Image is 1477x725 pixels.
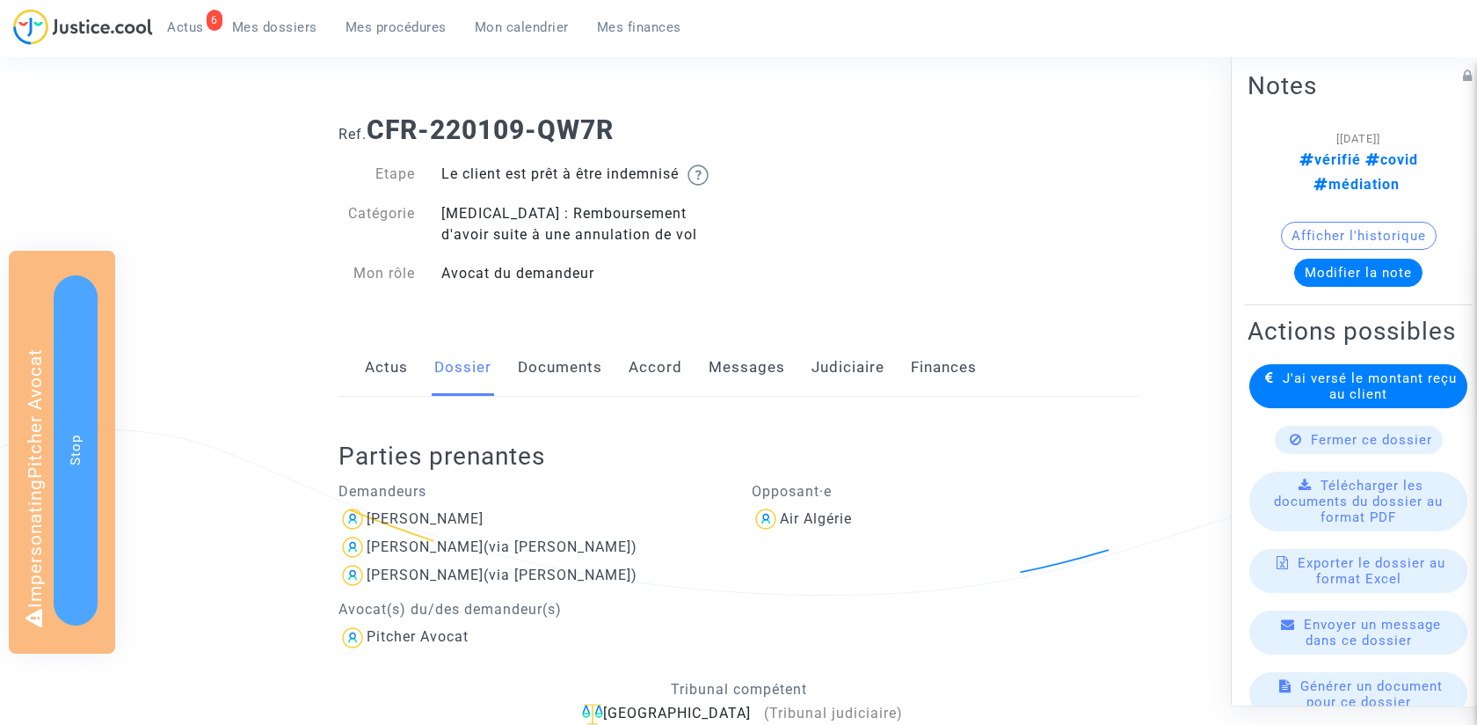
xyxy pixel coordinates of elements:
[207,10,222,31] div: 6
[484,567,637,583] span: (via [PERSON_NAME])
[811,339,884,397] a: Judiciaire
[518,339,602,397] a: Documents
[153,14,218,40] a: 6Actus
[428,164,738,186] div: Le client est prêt à être indemnisé
[218,14,331,40] a: Mes dossiers
[428,263,738,284] div: Avocat du demandeur
[338,126,367,143] span: Ref.
[367,567,484,583] div: [PERSON_NAME]
[1304,617,1441,648] span: Envoyer un message dans ce dossier
[325,203,429,245] div: Catégorie
[367,628,469,645] div: Pitcher Avocat
[367,538,484,555] div: [PERSON_NAME]
[629,339,682,397] a: Accord
[484,538,637,555] span: (via [PERSON_NAME])
[1299,151,1361,168] span: vérifié
[1283,370,1457,402] span: J'ai versé le montant reçu au client
[338,561,367,590] img: icon-user.svg
[338,480,726,502] p: Demandeurs
[54,275,98,626] button: Stop
[346,19,447,35] span: Mes procédures
[1274,478,1443,525] span: Télécharger les documents du dossier au format PDF
[764,705,903,721] span: (Tribunal judiciaire)
[461,14,583,40] a: Mon calendrier
[780,510,852,527] div: Air Algérie
[1361,151,1418,168] span: covid
[338,678,1139,700] p: Tribunal compétent
[325,263,429,284] div: Mon rôle
[365,339,408,397] a: Actus
[1248,70,1469,101] h2: Notes
[428,203,738,245] div: [MEDICAL_DATA] : Remboursement d'avoir suite à une annulation de vol
[68,435,84,465] span: Stop
[1336,132,1380,145] span: [[DATE]]
[583,14,695,40] a: Mes finances
[582,704,603,725] img: icon-faciliter-sm.svg
[1248,316,1469,347] h2: Actions possibles
[1311,432,1432,448] span: Fermer ce dossier
[1281,222,1437,250] button: Afficher l'historique
[367,114,614,145] b: CFR-220109-QW7R
[325,164,429,186] div: Etape
[434,339,491,397] a: Dossier
[338,598,726,620] p: Avocat(s) du/des demandeur(s)
[752,480,1139,502] p: Opposant·e
[709,339,785,397] a: Messages
[338,533,367,561] img: icon-user.svg
[9,251,115,654] div: Impersonating
[1313,176,1400,193] span: médiation
[1300,678,1443,710] span: Générer un document pour ce dossier
[911,339,977,397] a: Finances
[752,505,780,533] img: icon-user.svg
[597,19,681,35] span: Mes finances
[367,510,484,527] div: [PERSON_NAME]
[1294,259,1422,287] button: Modifier la note
[232,19,317,35] span: Mes dossiers
[338,624,367,652] img: icon-user.svg
[331,14,461,40] a: Mes procédures
[167,19,204,35] span: Actus
[338,703,1139,725] div: [GEOGRAPHIC_DATA]
[688,165,709,186] img: help.svg
[338,441,1153,472] h2: Parties prenantes
[475,19,569,35] span: Mon calendrier
[13,9,153,45] img: jc-logo.svg
[1298,555,1445,587] span: Exporter le dossier au format Excel
[338,505,367,533] img: icon-user.svg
